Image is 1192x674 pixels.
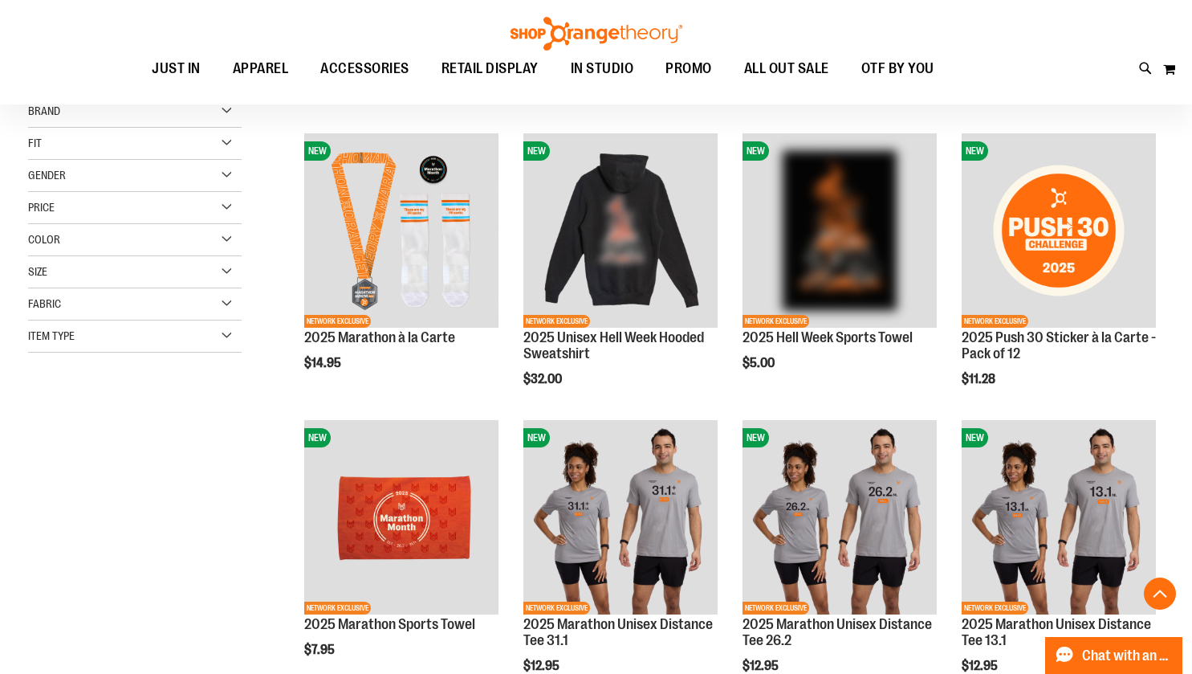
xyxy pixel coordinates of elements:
[742,133,937,330] a: 2025 Hell Week Sports TowelNEWNETWORK EXCLUSIVE
[304,420,498,615] img: 2025 Marathon Sports Towel
[523,329,704,362] a: 2025 Unisex Hell Week Hooded Sweatshirt
[523,428,550,447] span: NEW
[304,643,337,657] span: $7.95
[1082,648,1173,664] span: Chat with an Expert
[28,169,66,182] span: Gender
[742,356,777,370] span: $5.00
[962,616,1151,648] a: 2025 Marathon Unisex Distance Tee 13.1
[28,233,60,246] span: Color
[742,420,937,615] img: 2025 Marathon Unisex Distance Tee 26.2
[304,356,344,370] span: $14.95
[304,133,498,328] img: 2025 Marathon à la Carte
[742,616,932,648] a: 2025 Marathon Unisex Distance Tee 26.2
[742,315,809,328] span: NETWORK EXCLUSIVE
[304,420,498,617] a: 2025 Marathon Sports TowelNEWNETWORK EXCLUSIVE
[523,616,713,648] a: 2025 Marathon Unisex Distance Tee 31.1
[28,297,61,310] span: Fabric
[304,133,498,330] a: 2025 Marathon à la CarteNEWNETWORK EXCLUSIVE
[233,51,289,87] span: APPAREL
[508,17,685,51] img: Shop Orangetheory
[742,329,913,345] a: 2025 Hell Week Sports Towel
[962,659,1000,673] span: $12.95
[523,133,718,330] a: 2025 Hell Week Hooded SweatshirtNEWNETWORK EXCLUSIVE
[742,602,809,615] span: NETWORK EXCLUSIVE
[1045,637,1183,674] button: Chat with an Expert
[441,51,539,87] span: RETAIL DISPLAY
[962,133,1156,330] a: 2025 Push 30 Sticker à la Carte - Pack of 12NEWNETWORK EXCLUSIVE
[523,141,550,161] span: NEW
[28,265,47,278] span: Size
[571,51,634,87] span: IN STUDIO
[304,428,331,447] span: NEW
[320,51,409,87] span: ACCESSORIES
[742,428,769,447] span: NEW
[962,329,1156,362] a: 2025 Push 30 Sticker à la Carte - Pack of 12
[523,420,718,617] a: 2025 Marathon Unisex Distance Tee 31.1NEWNETWORK EXCLUSIVE
[744,51,829,87] span: ALL OUT SALE
[152,51,201,87] span: JUST IN
[734,125,945,411] div: product
[304,141,331,161] span: NEW
[304,329,455,345] a: 2025 Marathon à la Carte
[304,616,475,632] a: 2025 Marathon Sports Towel
[28,137,42,149] span: Fit
[1144,578,1176,610] button: Back To Top
[28,201,55,214] span: Price
[28,104,60,117] span: Brand
[304,315,371,328] span: NETWORK EXCLUSIVE
[296,125,506,411] div: product
[742,420,937,617] a: 2025 Marathon Unisex Distance Tee 26.2NEWNETWORK EXCLUSIVE
[523,315,590,328] span: NETWORK EXCLUSIVE
[28,329,75,342] span: Item Type
[954,125,1164,427] div: product
[962,420,1156,617] a: 2025 Marathon Unisex Distance Tee 13.1NEWNETWORK EXCLUSIVE
[523,372,564,386] span: $32.00
[861,51,934,87] span: OTF BY YOU
[962,602,1028,615] span: NETWORK EXCLUSIVE
[962,372,998,386] span: $11.28
[962,141,988,161] span: NEW
[962,420,1156,615] img: 2025 Marathon Unisex Distance Tee 13.1
[523,659,562,673] span: $12.95
[962,428,988,447] span: NEW
[304,602,371,615] span: NETWORK EXCLUSIVE
[523,133,718,328] img: 2025 Hell Week Hooded Sweatshirt
[742,141,769,161] span: NEW
[523,602,590,615] span: NETWORK EXCLUSIVE
[742,133,937,328] img: 2025 Hell Week Sports Towel
[962,133,1156,328] img: 2025 Push 30 Sticker à la Carte - Pack of 12
[665,51,712,87] span: PROMO
[523,420,718,615] img: 2025 Marathon Unisex Distance Tee 31.1
[742,659,781,673] span: $12.95
[515,125,726,427] div: product
[962,315,1028,328] span: NETWORK EXCLUSIVE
